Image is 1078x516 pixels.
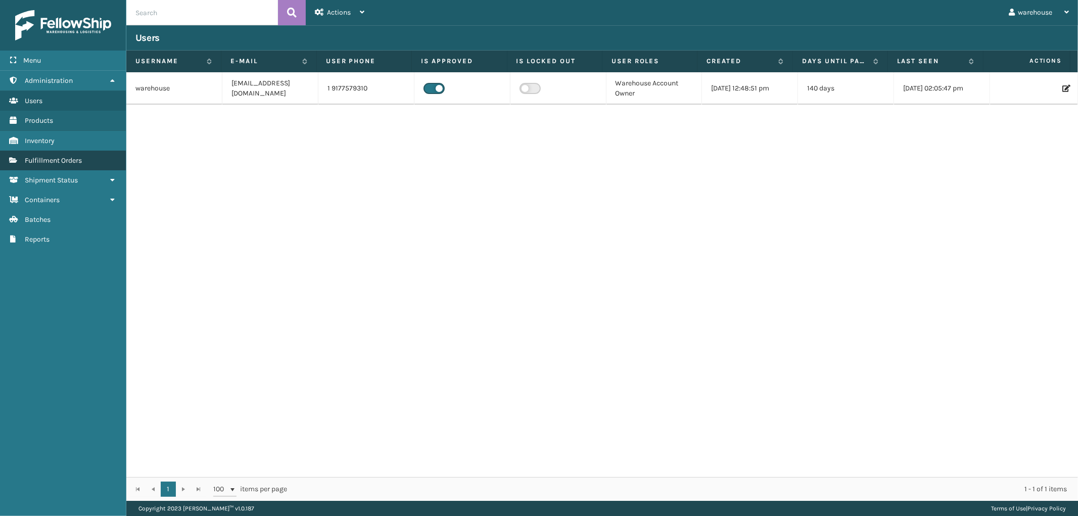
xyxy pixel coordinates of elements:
a: Terms of Use [991,505,1026,512]
label: Last Seen [897,57,963,66]
a: 1 [161,482,176,497]
span: Reports [25,235,50,244]
label: Is Approved [421,57,497,66]
span: Products [25,116,53,125]
td: [DATE] 02:05:47 pm [894,72,990,105]
td: Warehouse Account Owner [606,72,702,105]
td: 140 days [798,72,894,105]
td: warehouse [126,72,222,105]
span: Users [25,97,42,105]
label: Days until password expires [802,57,868,66]
label: E-mail [230,57,297,66]
label: User Roles [612,57,688,66]
span: 100 [213,484,228,494]
h3: Users [135,32,160,44]
div: | [991,501,1066,516]
div: 1 - 1 of 1 items [301,484,1067,494]
label: User phone [326,57,402,66]
span: Menu [23,56,41,65]
span: Actions [987,53,1068,69]
span: items per page [213,482,287,497]
span: Containers [25,196,60,204]
span: Inventory [25,136,55,145]
a: Privacy Policy [1027,505,1066,512]
span: Actions [327,8,351,17]
p: Copyright 2023 [PERSON_NAME]™ v 1.0.187 [138,501,254,516]
td: [DATE] 12:48:51 pm [702,72,798,105]
label: Username [135,57,202,66]
span: Shipment Status [25,176,78,184]
label: Created [707,57,773,66]
span: Fulfillment Orders [25,156,82,165]
span: Administration [25,76,73,85]
td: 1 9177579310 [318,72,414,105]
label: Is Locked Out [517,57,593,66]
td: [EMAIL_ADDRESS][DOMAIN_NAME] [222,72,318,105]
i: Edit [1062,85,1068,92]
span: Batches [25,215,51,224]
img: logo [15,10,111,40]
